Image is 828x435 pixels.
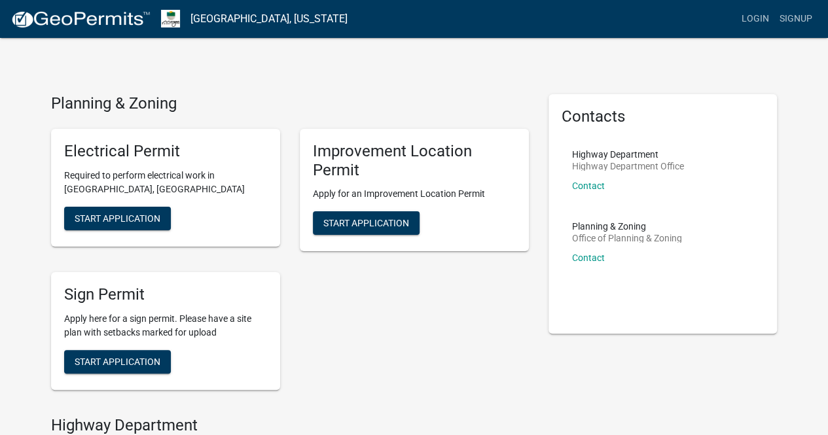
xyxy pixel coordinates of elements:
span: Start Application [75,213,160,223]
p: Apply here for a sign permit. Please have a site plan with setbacks marked for upload [64,312,267,339]
a: [GEOGRAPHIC_DATA], [US_STATE] [190,8,348,30]
span: Start Application [323,218,409,228]
button: Start Application [313,211,420,235]
p: Planning & Zoning [572,222,682,231]
a: Contact [572,252,605,263]
p: Office of Planning & Zoning [572,234,682,243]
a: Signup [774,7,818,31]
p: Highway Department [572,150,684,159]
p: Highway Department Office [572,162,684,171]
h4: Highway Department [51,416,529,435]
h5: Electrical Permit [64,142,267,161]
button: Start Application [64,350,171,374]
a: Contact [572,181,605,191]
h5: Sign Permit [64,285,267,304]
p: Required to perform electrical work in [GEOGRAPHIC_DATA], [GEOGRAPHIC_DATA] [64,169,267,196]
button: Start Application [64,207,171,230]
h4: Planning & Zoning [51,94,529,113]
h5: Contacts [562,107,765,126]
a: Login [736,7,774,31]
img: Morgan County, Indiana [161,10,180,27]
p: Apply for an Improvement Location Permit [313,187,516,201]
span: Start Application [75,357,160,367]
h5: Improvement Location Permit [313,142,516,180]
